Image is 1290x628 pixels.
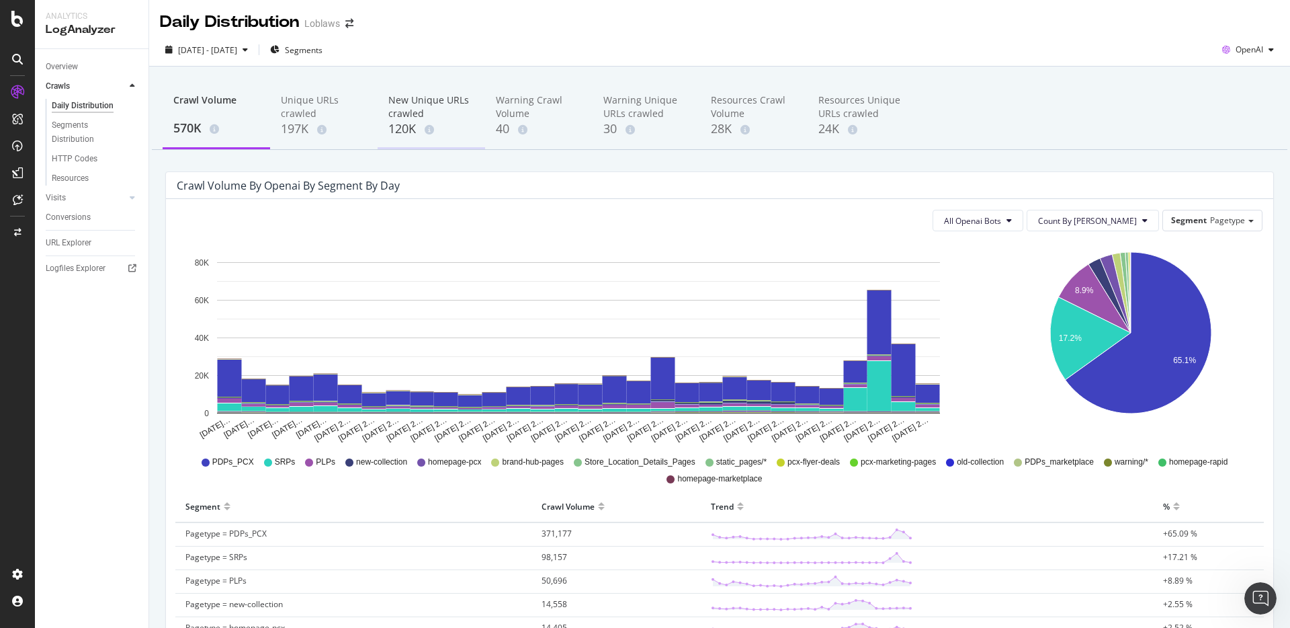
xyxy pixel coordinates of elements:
[46,60,139,74] a: Overview
[285,44,322,56] span: Segments
[185,551,247,563] span: Pagetype = SRPs
[46,79,70,93] div: Crawls
[944,215,1001,227] span: All Openai Bots
[1171,214,1207,226] span: Segment
[185,496,220,517] div: Segment
[1236,44,1263,55] span: OpenAI
[46,210,91,225] div: Conversions
[46,191,126,205] a: Visits
[275,457,296,468] span: SRPs
[195,258,209,268] text: 80K
[212,457,254,468] span: PDPs_PCX
[711,496,734,517] div: Trend
[46,210,139,225] a: Conversions
[818,120,904,138] div: 24K
[1163,575,1193,586] span: +8.89 %
[861,457,936,468] span: pcx-marketing-pages
[603,93,689,120] div: Warning Unique URLs crawled
[388,93,474,120] div: New Unique URLs crawled
[1163,496,1170,517] div: %
[356,457,407,468] span: new-collection
[178,44,237,56] span: [DATE] - [DATE]
[195,333,209,343] text: 40K
[1038,215,1137,227] span: Count By Day
[542,528,572,539] span: 371,177
[716,457,767,468] span: static_pages/*
[46,191,66,205] div: Visits
[46,79,126,93] a: Crawls
[428,457,481,468] span: homepage-pcx
[933,210,1023,231] button: All Openai Bots
[1027,210,1159,231] button: Count By [PERSON_NAME]
[677,473,762,485] span: homepage-marketplace
[185,598,283,610] span: Pagetype = new-collection
[52,118,126,147] div: Segments Distribution
[177,179,400,192] div: Crawl Volume by openai by Segment by Day
[160,39,253,61] button: [DATE] - [DATE]
[1115,457,1148,468] span: warning/*
[711,120,797,138] div: 28K
[195,296,209,305] text: 60K
[1217,39,1279,61] button: OpenAI
[304,17,340,30] div: Loblaws
[711,93,797,120] div: Resources Crawl Volume
[52,118,139,147] a: Segments Distribution
[345,19,353,28] div: arrow-right-arrow-left
[52,171,89,186] div: Resources
[195,371,209,381] text: 20K
[542,551,567,563] span: 98,157
[585,457,695,468] span: Store_Location_Details_Pages
[177,242,980,444] svg: A chart.
[1059,333,1082,343] text: 17.2%
[185,575,247,586] span: Pagetype = PLPs
[185,528,267,539] span: Pagetype = PDPs_PCX
[281,120,367,138] div: 197K
[52,99,139,113] a: Daily Distribution
[265,39,328,61] button: Segments
[281,93,367,120] div: Unique URLs crawled
[173,93,259,119] div: Crawl Volume
[173,120,259,137] div: 570K
[957,457,1004,468] span: old-collection
[388,120,474,138] div: 120K
[502,457,563,468] span: brand-hub-pages
[542,575,567,586] span: 50,696
[1244,582,1277,615] iframe: Intercom live chat
[1173,356,1196,366] text: 65.1%
[1163,551,1197,563] span: +17.21 %
[46,22,138,38] div: LogAnalyzer
[1001,242,1260,444] svg: A chart.
[542,496,595,517] div: Crawl Volume
[46,11,138,22] div: Analytics
[46,236,91,250] div: URL Explorer
[496,93,582,120] div: Warning Crawl Volume
[1169,457,1228,468] span: homepage-rapid
[316,457,335,468] span: PLPs
[1163,598,1193,610] span: +2.55 %
[52,171,139,186] a: Resources
[542,598,567,610] span: 14,558
[46,262,139,276] a: Logfiles Explorer
[46,236,139,250] a: URL Explorer
[603,120,689,138] div: 30
[52,152,97,166] div: HTTP Codes
[496,120,582,138] div: 40
[52,152,139,166] a: HTTP Codes
[52,99,114,113] div: Daily Distribution
[160,11,299,34] div: Daily Distribution
[787,457,840,468] span: pcx-flyer-deals
[204,409,209,418] text: 0
[1025,457,1094,468] span: PDPs_marketplace
[1163,528,1197,539] span: +65.09 %
[818,93,904,120] div: Resources Unique URLs crawled
[1075,286,1094,295] text: 8.9%
[46,60,78,74] div: Overview
[46,262,105,276] div: Logfiles Explorer
[1210,214,1245,226] span: Pagetype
